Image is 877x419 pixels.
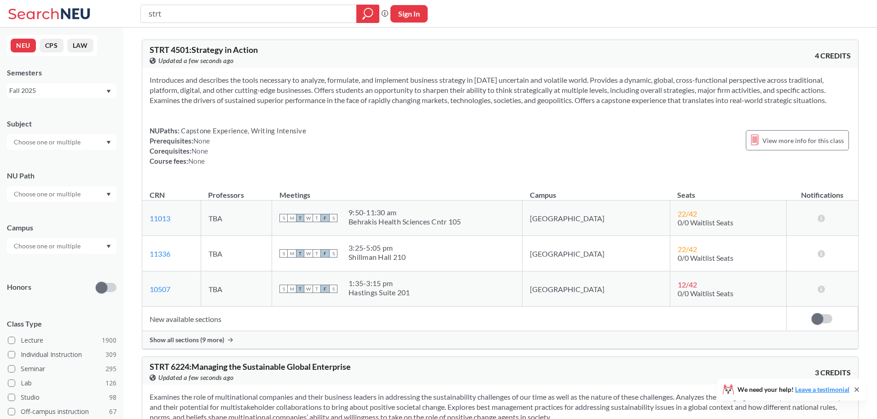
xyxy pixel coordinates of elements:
[321,285,329,293] span: F
[523,271,670,307] td: [GEOGRAPHIC_DATA]
[150,190,165,200] div: CRN
[9,241,87,252] input: Choose one or multiple
[313,285,321,293] span: T
[738,386,849,393] span: We need your help!
[523,201,670,236] td: [GEOGRAPHIC_DATA]
[109,392,116,402] span: 98
[329,285,337,293] span: S
[678,280,697,289] span: 12 / 42
[329,249,337,258] span: S
[105,364,116,374] span: 295
[8,334,116,346] label: Lecture
[348,243,406,253] div: 3:25 - 5:05 pm
[11,39,36,52] button: NEU
[201,201,272,236] td: TBA
[7,68,116,78] div: Semesters
[158,373,234,383] span: Updated a few seconds ago
[106,90,111,93] svg: Dropdown arrow
[105,350,116,360] span: 309
[150,75,851,105] section: Introduces and describes the tools necessary to analyze, formulate, and implement business strate...
[7,282,31,293] p: Honors
[678,245,697,253] span: 22 / 42
[304,285,313,293] span: W
[7,319,116,329] span: Class Type
[102,335,116,345] span: 1900
[7,134,116,150] div: Dropdown arrow
[9,137,87,148] input: Choose one or multiple
[109,407,116,417] span: 67
[786,181,858,201] th: Notifications
[8,377,116,389] label: Lab
[150,45,258,55] span: STRT 4501 : Strategy in Action
[348,208,461,217] div: 9:50 - 11:30 am
[106,141,111,144] svg: Dropdown arrow
[279,285,288,293] span: S
[348,253,406,262] div: Shillman Hall 210
[321,214,329,222] span: F
[8,363,116,375] label: Seminar
[356,5,379,23] div: magnifying glass
[279,249,288,258] span: S
[201,181,272,201] th: Professors
[150,126,306,166] div: NUPaths: Prerequisites: Corequisites: Course fees:
[348,288,410,297] div: Hastings Suite 201
[9,189,87,200] input: Choose one or multiple
[142,307,786,331] td: New available sections
[7,171,116,181] div: NU Path
[105,378,116,388] span: 126
[9,86,105,96] div: Fall 2025
[815,51,851,61] span: 4 CREDITS
[678,289,733,298] span: 0/0 Waitlist Seats
[150,249,170,258] a: 11336
[304,214,313,222] span: W
[67,39,93,52] button: LAW
[296,249,304,258] span: T
[288,214,296,222] span: M
[304,249,313,258] span: W
[193,137,210,145] span: None
[8,406,116,418] label: Off-campus instruction
[313,214,321,222] span: T
[7,223,116,233] div: Campus
[348,217,461,226] div: Behrakis Health Sciences Cntr 105
[762,135,844,146] span: View more info for this class
[523,181,670,201] th: Campus
[815,367,851,378] span: 3 CREDITS
[523,236,670,271] td: [GEOGRAPHIC_DATA]
[678,253,733,262] span: 0/0 Waitlist Seats
[678,209,697,218] span: 22 / 42
[148,6,350,22] input: Class, professor, course number, "phrase"
[348,279,410,288] div: 1:35 - 3:15 pm
[329,214,337,222] span: S
[7,186,116,202] div: Dropdown arrow
[288,249,296,258] span: M
[40,39,64,52] button: CPS
[150,285,170,293] a: 10507
[272,181,523,201] th: Meetings
[8,391,116,403] label: Studio
[795,385,849,393] a: Leave a testimonial
[7,238,116,254] div: Dropdown arrow
[678,218,733,227] span: 0/0 Waitlist Seats
[192,147,208,155] span: None
[296,285,304,293] span: T
[106,193,111,196] svg: Dropdown arrow
[150,336,224,344] span: Show all sections (9 more)
[390,5,428,23] button: Sign In
[150,362,351,372] span: STRT 6224 : Managing the Sustainable Global Enterprise
[106,245,111,248] svg: Dropdown arrow
[362,7,373,20] svg: magnifying glass
[188,157,205,165] span: None
[150,214,170,223] a: 11013
[142,331,858,349] div: Show all sections (9 more)
[201,271,272,307] td: TBA
[313,249,321,258] span: T
[201,236,272,271] td: TBA
[180,126,306,135] span: Capstone Experience, Writing Intensive
[8,349,116,361] label: Individual Instruction
[7,83,116,98] div: Fall 2025Dropdown arrow
[296,214,304,222] span: T
[288,285,296,293] span: M
[670,181,786,201] th: Seats
[7,119,116,129] div: Subject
